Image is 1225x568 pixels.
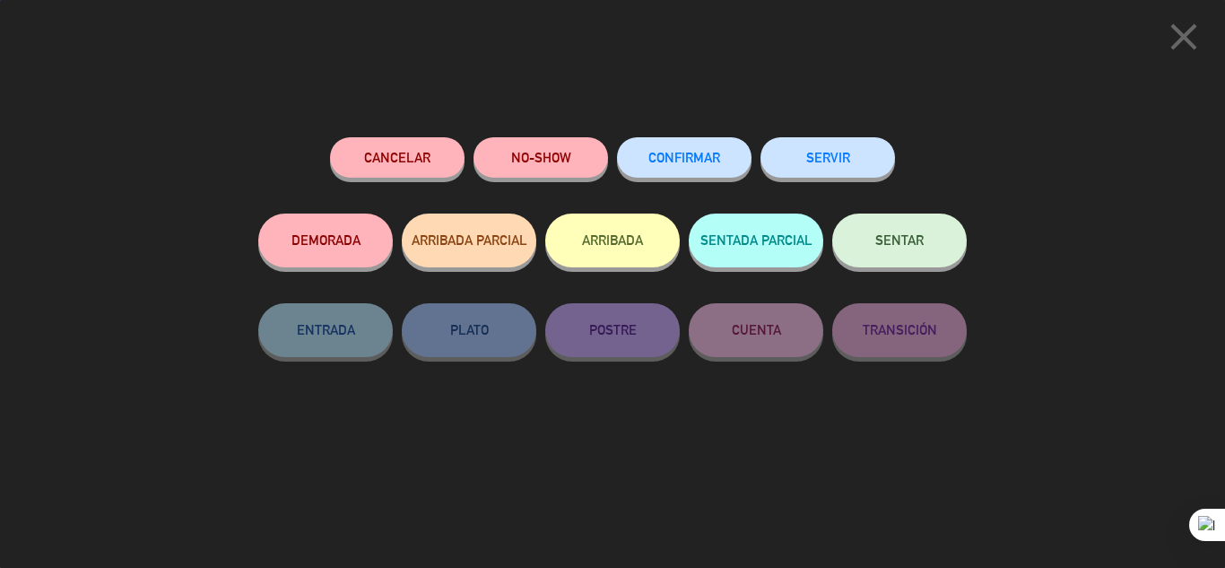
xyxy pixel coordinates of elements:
[648,150,720,165] span: CONFIRMAR
[545,214,680,267] button: ARRIBADA
[412,232,527,248] span: ARRIBADA PARCIAL
[1156,13,1212,66] button: close
[832,303,967,357] button: TRANSICIÓN
[258,214,393,267] button: DEMORADA
[689,303,823,357] button: CUENTA
[402,214,536,267] button: ARRIBADA PARCIAL
[832,214,967,267] button: SENTAR
[760,137,895,178] button: SERVIR
[875,232,924,248] span: SENTAR
[689,214,823,267] button: SENTADA PARCIAL
[617,137,752,178] button: CONFIRMAR
[1161,14,1206,59] i: close
[545,303,680,357] button: POSTRE
[330,137,465,178] button: Cancelar
[473,137,608,178] button: NO-SHOW
[402,303,536,357] button: PLATO
[258,303,393,357] button: ENTRADA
